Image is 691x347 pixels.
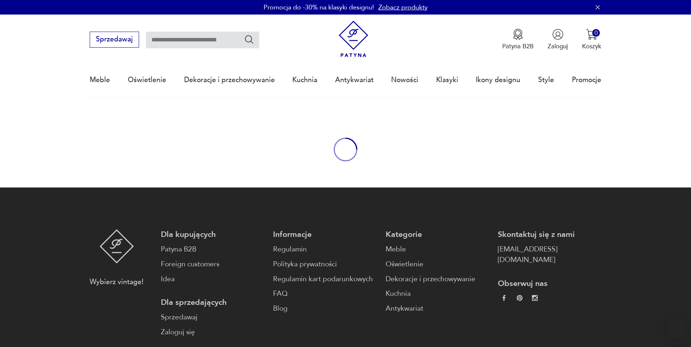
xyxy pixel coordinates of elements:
a: Blog [273,303,377,314]
a: Zaloguj się [161,327,264,338]
p: Promocja do -30% na klasyki designu! [264,3,374,12]
a: Idea [161,274,264,285]
img: Ikonka użytkownika [552,29,564,40]
a: Antykwariat [335,63,374,97]
img: Ikona koszyka [586,29,597,40]
button: Zaloguj [548,29,568,51]
p: Dla sprzedających [161,297,264,308]
img: Patyna - sklep z meblami i dekoracjami vintage [99,229,134,263]
p: Informacje [273,229,377,240]
a: Zobacz produkty [378,3,428,12]
p: Skontaktuj się z nami [498,229,601,240]
a: [EMAIL_ADDRESS][DOMAIN_NAME] [498,244,601,265]
iframe: Smartsupp widget button [666,318,687,338]
img: Ikona medalu [512,29,524,40]
a: Kuchnia [386,289,489,299]
a: Antykwariat [386,303,489,314]
button: 0Koszyk [582,29,601,51]
a: Regulamin kart podarunkowych [273,274,377,285]
a: Patyna B2B [161,244,264,255]
p: Patyna B2B [502,42,534,51]
a: Ikona medaluPatyna B2B [502,29,534,51]
a: Regulamin [273,244,377,255]
img: c2fd9cf7f39615d9d6839a72ae8e59e5.webp [532,295,538,301]
a: Nowości [391,63,418,97]
a: Oświetlenie [128,63,166,97]
a: Polityka prywatności [273,259,377,270]
div: 0 [592,29,600,37]
a: Style [538,63,554,97]
button: Szukaj [244,34,255,45]
a: Oświetlenie [386,259,489,270]
a: Ikony designu [476,63,520,97]
button: Sprzedawaj [90,32,139,48]
button: Patyna B2B [502,29,534,51]
a: Meble [386,244,489,255]
img: 37d27d81a828e637adc9f9cb2e3d3a8a.webp [517,295,523,301]
a: Dekoracje i przechowywanie [184,63,275,97]
a: Promocje [572,63,601,97]
img: da9060093f698e4c3cedc1453eec5031.webp [501,295,507,301]
p: Kategorie [386,229,489,240]
a: Sprzedawaj [90,37,139,43]
a: Klasyki [436,63,458,97]
p: Obserwuj nas [498,278,601,289]
a: Foreign customers [161,259,264,270]
p: Dla kupujących [161,229,264,240]
p: Wybierz vintage! [90,277,143,287]
a: Kuchnia [292,63,317,97]
p: Koszyk [582,42,601,51]
img: Patyna - sklep z meblami i dekoracjami vintage [335,21,372,57]
a: Sprzedawaj [161,312,264,323]
a: Dekoracje i przechowywanie [386,274,489,285]
a: Meble [90,63,110,97]
a: FAQ [273,289,377,299]
p: Zaloguj [548,42,568,51]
